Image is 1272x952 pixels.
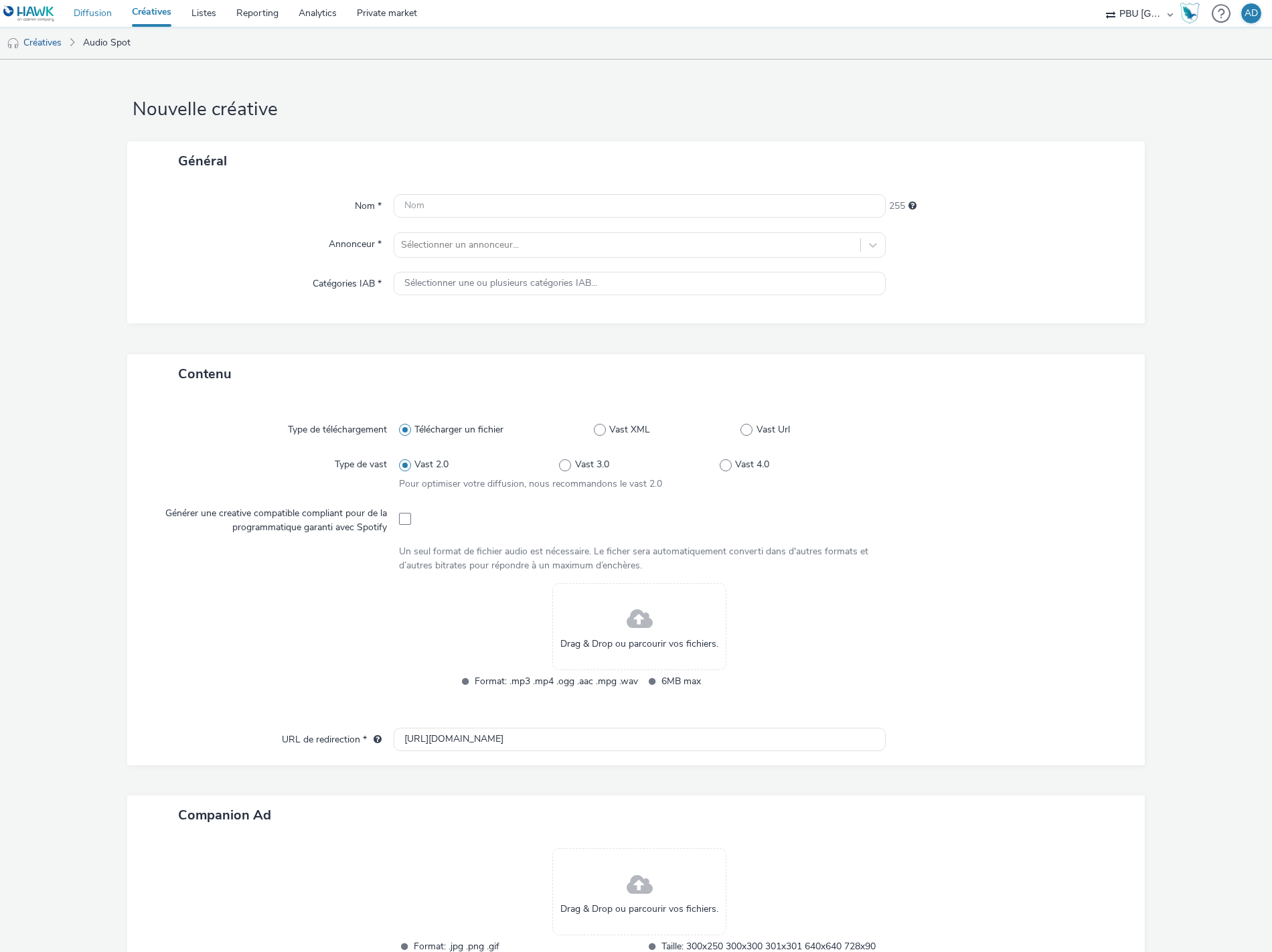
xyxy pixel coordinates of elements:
[76,27,137,59] a: Audio Spot
[323,232,387,251] label: Annonceur *
[394,194,886,218] input: Nom
[178,152,227,170] span: Général
[908,200,917,213] div: 255 caractères maximum
[1180,3,1200,24] img: Hawk Academy
[560,902,718,916] span: Drag & Drop ou parcourir vos fichiers.
[283,418,392,437] label: Type de téléchargement
[3,5,55,22] img: undefined Logo
[329,453,392,471] label: Type de vast
[889,200,905,213] span: 255
[1180,3,1205,24] a: Hawk Academy
[735,458,769,471] span: Vast 4.0
[560,637,718,651] span: Drag & Drop ou parcourir vos fichiers.
[404,278,597,289] span: Sélectionner une ou plusieurs catégories IAB...
[757,423,790,437] span: Vast Url
[1245,3,1258,23] div: AD
[178,806,271,824] span: Companion Ad
[399,477,662,490] span: Pour optimiser votre diffusion, nous recommandons le vast 2.0
[414,458,449,471] span: Vast 2.0
[394,728,886,751] input: url...
[127,97,1145,123] h1: Nouvelle créative
[7,37,20,50] img: audio
[367,733,382,746] div: L'URL de redirection sera utilisée comme URL de validation avec certains SSP et ce sera l'URL de ...
[609,423,650,437] span: Vast XML
[307,272,387,291] label: Catégories IAB *
[475,673,638,689] span: Format: .mp3 .mp4 .ogg .aac .mpg .wav
[661,673,825,689] span: 6MB max
[151,501,392,534] label: Générer une creative compatible compliant pour de la programmatique garanti avec Spotify
[414,423,503,437] span: Télécharger un fichier
[349,194,387,213] label: Nom *
[276,728,387,746] label: URL de redirection *
[178,365,232,383] span: Contenu
[399,545,880,572] div: Un seul format de fichier audio est nécessaire. Le ficher sera automatiquement converti dans d'au...
[575,458,609,471] span: Vast 3.0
